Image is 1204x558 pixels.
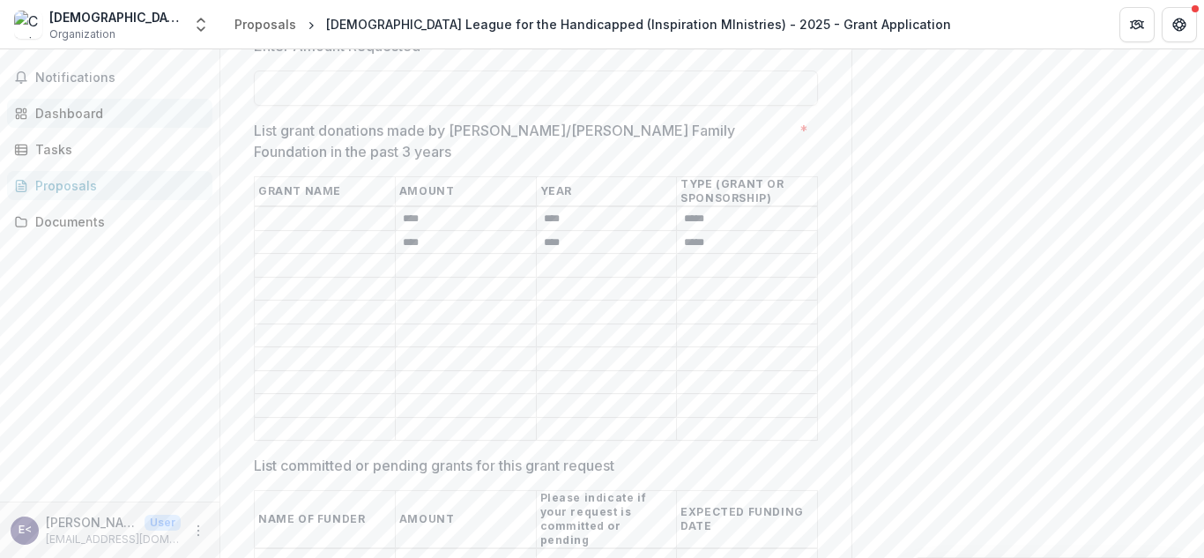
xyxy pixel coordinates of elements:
span: Notifications [35,71,205,86]
p: List committed or pending grants for this grant request [254,455,614,476]
button: More [188,520,209,541]
div: [DEMOGRAPHIC_DATA] League for the Handicapped (Inspiration MInistries) - 2025 - Grant Application [326,15,951,33]
th: AMOUNT [395,491,536,549]
p: [PERSON_NAME] <[EMAIL_ADDRESS][DOMAIN_NAME]> [46,513,137,532]
th: AMOUNT [395,177,536,207]
th: Please indicate if your request is committed or pending [536,491,677,549]
th: YEAR [536,177,677,207]
div: Dashboard [35,104,198,123]
div: Documents [35,212,198,231]
th: EXPECTED FUNDING DATE [677,491,818,549]
button: Open entity switcher [189,7,213,42]
p: List grant donations made by [PERSON_NAME]/[PERSON_NAME] Family Foundation in the past 3 years [254,120,792,162]
div: Tasks [35,140,198,159]
p: [EMAIL_ADDRESS][DOMAIN_NAME] [46,532,181,547]
th: GRANT NAME [255,177,396,207]
a: Proposals [7,171,212,200]
img: Christian League for the Handicapped (Inspiration MInistries) [14,11,42,39]
a: Proposals [227,11,303,37]
a: Tasks [7,135,212,164]
button: Partners [1119,7,1155,42]
th: NAME OF FUNDER [255,491,396,549]
div: [DEMOGRAPHIC_DATA] League for the Handicapped (Inspiration MInistries) [49,8,182,26]
div: Proposals [234,15,296,33]
a: Dashboard [7,99,212,128]
th: TYPE (GRANT OR SPONSORSHIP) [677,177,818,207]
div: Proposals [35,176,198,195]
span: Organization [49,26,115,42]
button: Get Help [1162,7,1197,42]
div: Emily Green <egreen@inspirationministries.org> [19,525,32,536]
a: Documents [7,207,212,236]
nav: breadcrumb [227,11,958,37]
button: Notifications [7,63,212,92]
p: User [145,515,181,531]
